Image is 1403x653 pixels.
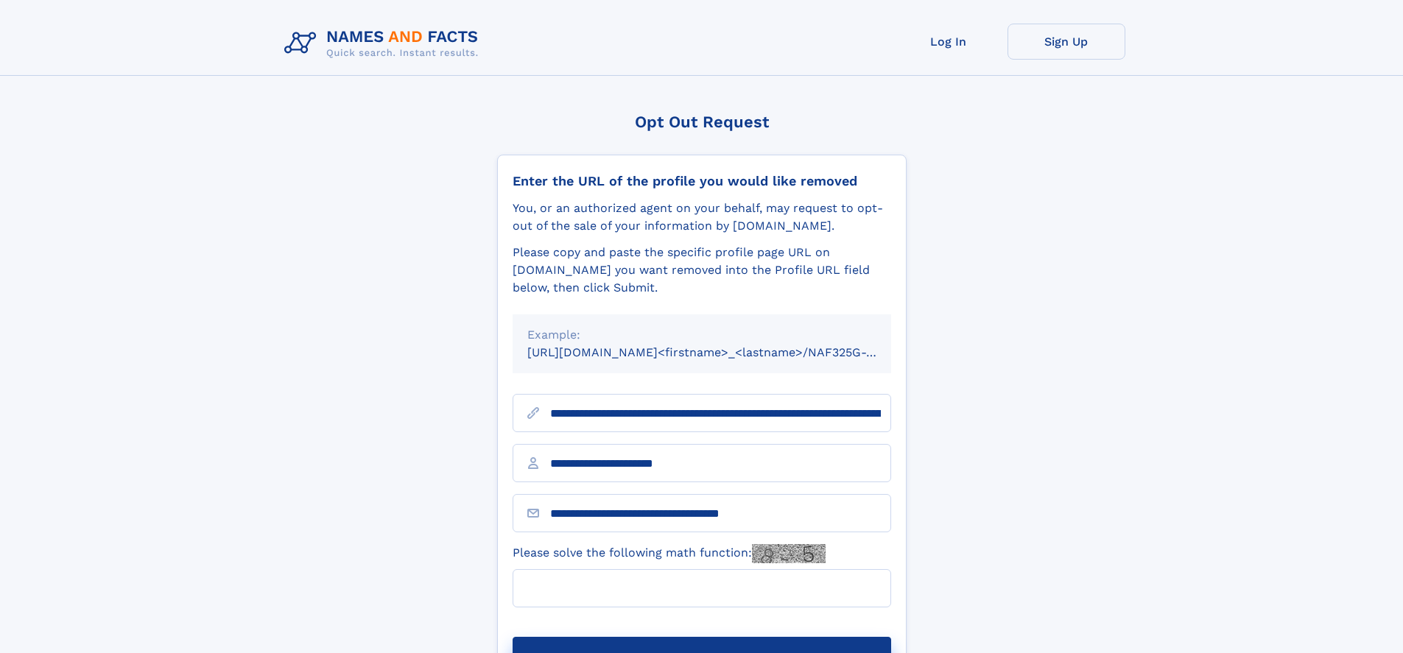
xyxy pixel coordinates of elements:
div: Please copy and paste the specific profile page URL on [DOMAIN_NAME] you want removed into the Pr... [513,244,891,297]
label: Please solve the following math function: [513,544,826,563]
img: Logo Names and Facts [278,24,490,63]
div: You, or an authorized agent on your behalf, may request to opt-out of the sale of your informatio... [513,200,891,235]
small: [URL][DOMAIN_NAME]<firstname>_<lastname>/NAF325G-xxxxxxxx [527,345,919,359]
div: Opt Out Request [497,113,907,131]
div: Example: [527,326,876,344]
a: Sign Up [1008,24,1125,60]
a: Log In [890,24,1008,60]
div: Enter the URL of the profile you would like removed [513,173,891,189]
